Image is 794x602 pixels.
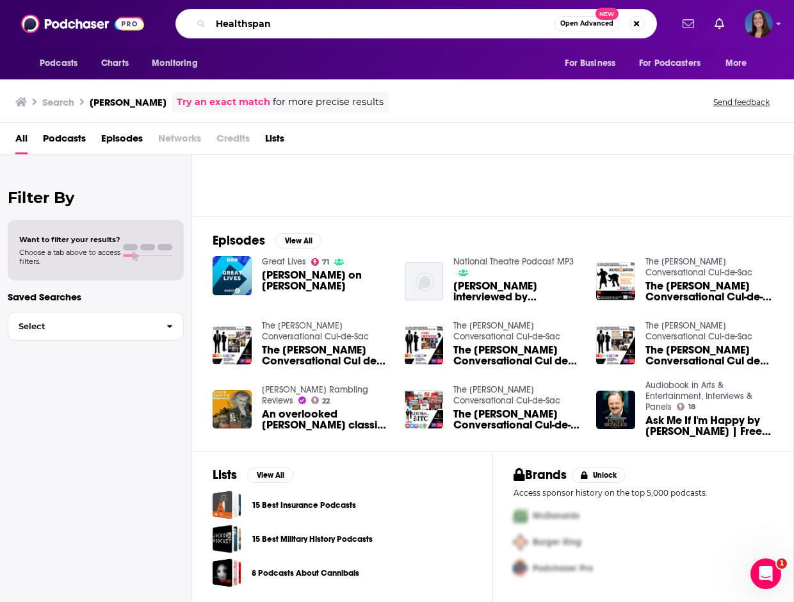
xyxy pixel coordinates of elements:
[565,54,615,72] span: For Business
[213,467,237,483] h2: Lists
[213,390,252,429] img: An overlooked Peter Bowles classic sitcom here!
[213,232,265,248] h2: Episodes
[262,320,369,342] a: The Peter Bowles Conversational Cul-de-Sac
[405,262,444,301] img: Peter Bowles interviewed by Geoffrey Colman
[262,270,389,291] a: Peter Bowles on George Devine
[508,555,533,582] img: Third Pro Logo
[777,558,787,569] span: 1
[265,128,284,154] a: Lists
[311,258,330,266] a: 71
[453,384,560,406] a: The Peter Bowles Conversational Cul-de-Sac
[596,262,635,301] img: The Peter Bowles Conversational Cul-de-Sac: Holmes & Watson.
[645,281,773,302] span: The [PERSON_NAME] Conversational Cul-de-Sac: [PERSON_NAME] & [PERSON_NAME].
[262,270,389,291] span: [PERSON_NAME] on [PERSON_NAME]
[213,232,321,248] a: EpisodesView All
[15,128,28,154] a: All
[8,188,184,207] h2: Filter By
[533,563,593,574] span: Podchaser Pro
[533,537,581,548] span: Burger King
[8,312,184,341] button: Select
[750,558,781,589] iframe: Intercom live chat
[508,503,533,529] img: First Pro Logo
[8,291,184,303] p: Saved Searches
[645,256,752,278] a: The Peter Bowles Conversational Cul-de-Sac
[262,345,389,366] a: The Peter Bowles Conversational Cul de Sac: Brown Sitcoms
[311,396,330,404] a: 22
[645,415,773,437] span: Ask Me If I'm Happy by [PERSON_NAME] | Free Audiobook
[8,322,156,330] span: Select
[213,256,252,295] img: Peter Bowles on George Devine
[152,54,197,72] span: Monitoring
[19,248,120,266] span: Choose a tab above to access filters.
[555,16,619,31] button: Open AdvancedNew
[709,13,729,35] a: Show notifications dropdown
[213,525,241,553] a: 15 Best Military History Podcasts
[709,97,774,108] button: Send feedback
[42,96,74,108] h3: Search
[631,51,719,76] button: open menu
[252,532,373,546] a: 15 Best Military History Podcasts
[508,529,533,555] img: Second Pro Logo
[645,345,773,366] span: The [PERSON_NAME] Conversational Cul de Sac: Brown Sitcoms Revisted
[639,54,701,72] span: For Podcasters
[645,380,752,412] a: Audiobook in Arts & Entertainment, Interviews & Panels
[21,12,144,36] img: Podchaser - Follow, Share and Rate Podcasts
[247,468,293,483] button: View All
[175,9,657,38] div: Search podcasts, credits, & more...
[453,409,581,430] span: The [PERSON_NAME] Conversational Cul-de-Sac: Let's Talk.....ITC
[40,54,77,72] span: Podcasts
[322,259,329,265] span: 71
[213,467,293,483] a: ListsView All
[596,326,635,365] img: The Peter Bowles Conversational Cul de Sac: Brown Sitcoms Revisted
[405,390,444,429] img: The Peter Bowles Conversational Cul-de-Sac: Let's Talk.....ITC
[453,345,581,366] a: The Peter Bowles Conversational Cul de Sac: Iconic Gameshows
[322,398,330,404] span: 22
[645,415,773,437] a: Ask Me If I'm Happy by Peter Bowles | Free Audiobook
[19,235,120,244] span: Want to filter your results?
[143,51,214,76] button: open menu
[453,281,581,302] a: Peter Bowles interviewed by Geoffrey Colman
[43,128,86,154] a: Podcasts
[213,558,241,587] a: 8 Podcasts About Cannibals
[514,488,773,498] p: Access sponsor history on the top 5,000 podcasts.
[93,51,136,76] a: Charts
[275,233,321,248] button: View All
[645,281,773,302] a: The Peter Bowles Conversational Cul-de-Sac: Holmes & Watson.
[556,51,631,76] button: open menu
[213,491,241,519] a: 15 Best Insurance Podcasts
[262,409,389,430] span: An overlooked [PERSON_NAME] classic sitcom here!
[405,326,444,365] img: The Peter Bowles Conversational Cul de Sac: Iconic Gameshows
[595,8,619,20] span: New
[645,320,752,342] a: The Peter Bowles Conversational Cul-de-Sac
[572,468,626,483] button: Unlock
[453,409,581,430] a: The Peter Bowles Conversational Cul-de-Sac: Let's Talk.....ITC
[596,391,635,430] img: Ask Me If I'm Happy by Peter Bowles | Free Audiobook
[90,96,166,108] h3: [PERSON_NAME]
[688,404,695,410] span: 18
[717,51,763,76] button: open menu
[213,326,252,365] img: The Peter Bowles Conversational Cul de Sac: Brown Sitcoms
[262,409,389,430] a: An overlooked Peter Bowles classic sitcom here!
[31,51,94,76] button: open menu
[262,345,389,366] span: The [PERSON_NAME] Conversational Cul de Sac: Brown Sitcoms
[252,498,356,512] a: 15 Best Insurance Podcasts
[262,256,306,267] a: Great Lives
[216,128,250,154] span: Credits
[273,95,384,110] span: for more precise results
[453,281,581,302] span: [PERSON_NAME] interviewed by [PERSON_NAME]
[453,345,581,366] span: The [PERSON_NAME] Conversational Cul de Sac: Iconic Gameshows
